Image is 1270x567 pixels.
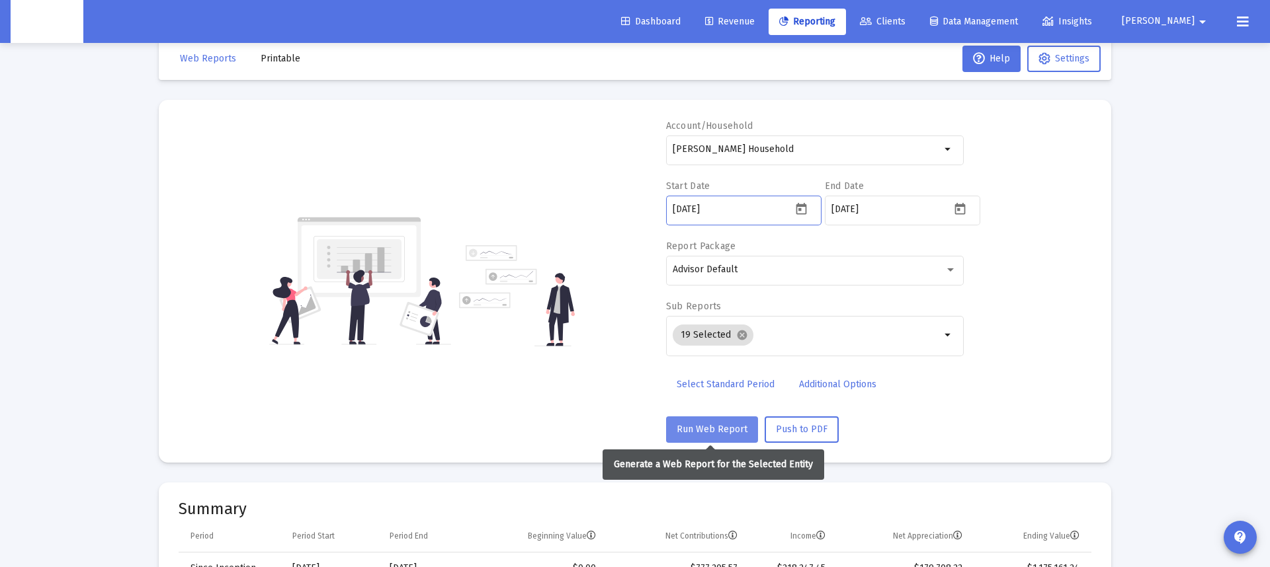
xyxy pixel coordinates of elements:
div: Ending Value [1023,531,1079,541]
div: Net Contributions [665,531,738,541]
label: Sub Reports [666,301,722,312]
td: Column Period [179,521,283,552]
button: Open calendar [792,199,811,218]
label: Report Package [666,241,736,252]
a: Revenue [695,9,765,35]
mat-icon: arrow_drop_down [941,327,956,343]
span: Insights [1042,16,1092,27]
span: Select Standard Period [677,379,775,390]
div: Income [790,531,825,541]
td: Column Net Appreciation [835,521,972,552]
a: Reporting [769,9,846,35]
mat-chip: 19 Selected [673,324,753,346]
div: Beginning Value [528,531,596,541]
button: Printable [250,46,311,72]
span: Web Reports [180,53,236,64]
div: Period Start [292,531,335,541]
span: Revenue [705,16,755,27]
span: Clients [860,16,906,27]
a: Clients [849,9,916,35]
span: Data Management [930,16,1018,27]
label: End Date [825,180,864,192]
a: Dashboard [611,9,691,35]
button: Push to PDF [765,416,839,443]
button: Open calendar [951,199,970,218]
span: Printable [261,53,300,64]
img: reporting [269,215,451,346]
div: Period [190,531,214,541]
mat-icon: arrow_drop_down [1195,9,1210,35]
label: Account/Household [666,120,753,132]
mat-chip-list: Selection [673,322,941,348]
span: [PERSON_NAME] [1122,16,1195,27]
a: Insights [1032,9,1103,35]
td: Column Period Start [283,521,380,552]
mat-icon: contact_support [1232,529,1248,545]
span: Settings [1055,53,1089,64]
button: Settings [1027,46,1101,72]
input: Select a date [673,204,792,215]
img: reporting-alt [459,245,575,346]
td: Column Income [747,521,835,552]
button: Web Reports [169,46,247,72]
td: Column Period End [380,521,472,552]
td: Column Net Contributions [605,521,747,552]
td: Column Beginning Value [472,521,605,552]
button: Run Web Report [666,416,758,443]
button: Help [962,46,1021,72]
span: Reporting [779,16,835,27]
div: Period End [390,531,428,541]
a: Data Management [919,9,1029,35]
mat-card-title: Summary [179,502,1091,515]
span: Dashboard [621,16,681,27]
input: Search or select an account or household [673,144,941,155]
span: Additional Options [799,379,876,390]
span: Run Web Report [677,424,747,435]
span: Advisor Default [673,264,738,275]
button: [PERSON_NAME] [1106,8,1226,34]
span: Push to PDF [776,424,827,435]
img: Dashboard [21,9,73,35]
mat-icon: arrow_drop_down [941,141,956,157]
input: Select a date [831,204,951,215]
mat-icon: cancel [736,329,748,341]
div: Net Appreciation [893,531,962,541]
span: Help [973,53,1010,64]
td: Column Ending Value [972,521,1091,552]
label: Start Date [666,180,710,192]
